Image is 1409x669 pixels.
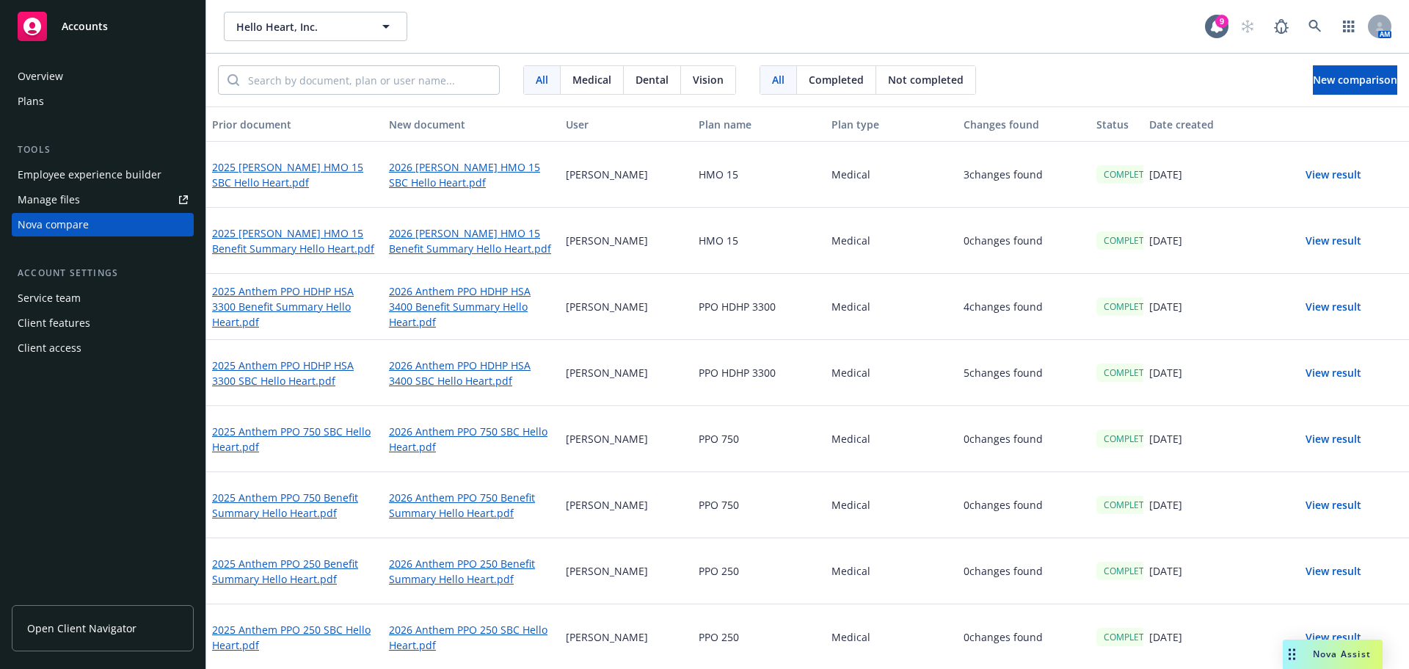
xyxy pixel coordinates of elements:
[12,142,194,157] div: Tools
[1149,365,1182,380] p: [DATE]
[389,225,554,256] a: 2026 [PERSON_NAME] HMO 15 Benefit Summary Hello Heart.pdf
[12,311,194,335] a: Client features
[1282,491,1385,520] button: View result
[27,621,136,636] span: Open Client Navigator
[239,66,499,94] input: Search by document, plan or user name...
[18,286,81,310] div: Service team
[1091,106,1143,142] button: Status
[389,358,554,388] a: 2026 Anthem PPO HDHP HSA 3400 SBC Hello Heart.pdf
[693,340,826,406] div: PPO HDHP 3300
[1313,73,1397,87] span: New comparison
[12,336,194,360] a: Client access
[693,406,826,472] div: PPO 750
[1334,12,1364,41] a: Switch app
[566,117,687,132] div: User
[826,538,958,604] div: Medical
[826,274,958,340] div: Medical
[693,208,826,274] div: HMO 15
[1300,12,1330,41] a: Search
[212,117,377,132] div: Prior document
[389,159,554,190] a: 2026 [PERSON_NAME] HMO 15 SBC Hello Heart.pdf
[826,472,958,538] div: Medical
[964,117,1085,132] div: Changes found
[18,213,89,236] div: Nova compare
[18,90,44,113] div: Plans
[1149,563,1182,579] p: [DATE]
[1149,431,1182,446] p: [DATE]
[964,233,1043,248] p: 0 changes found
[389,490,554,521] a: 2026 Anthem PPO 750 Benefit Summary Hello Heart.pdf
[826,340,958,406] div: Medical
[826,106,958,142] button: Plan type
[18,163,161,187] div: Employee experience builder
[383,106,560,142] button: New document
[964,365,1043,380] p: 5 changes found
[1283,640,1383,669] button: Nova Assist
[831,117,953,132] div: Plan type
[1283,640,1301,669] div: Drag to move
[389,117,554,132] div: New document
[1096,165,1163,184] div: COMPLETED
[572,72,611,87] span: Medical
[1096,297,1163,316] div: COMPLETED
[12,188,194,211] a: Manage files
[389,283,554,330] a: 2026 Anthem PPO HDHP HSA 3400 Benefit Summary Hello Heart.pdf
[1143,106,1276,142] button: Date created
[212,283,377,330] a: 2025 Anthem PPO HDHP HSA 3300 Benefit Summary Hello Heart.pdf
[1149,629,1182,645] p: [DATE]
[560,106,693,142] button: User
[536,72,548,87] span: All
[964,497,1043,513] p: 0 changes found
[826,208,958,274] div: Medical
[1096,117,1137,132] div: Status
[693,538,826,604] div: PPO 250
[1313,65,1397,95] button: New comparison
[1149,167,1182,182] p: [DATE]
[566,167,648,182] p: [PERSON_NAME]
[1096,496,1163,514] div: COMPLETED
[1096,562,1163,580] div: COMPLETED
[693,142,826,208] div: HMO 15
[566,629,648,645] p: [PERSON_NAME]
[227,74,239,86] svg: Search
[12,286,194,310] a: Service team
[1096,364,1163,382] div: COMPLETED
[236,19,363,35] span: Hello Heart, Inc.
[1282,292,1385,322] button: View result
[62,21,108,32] span: Accounts
[566,431,648,446] p: [PERSON_NAME]
[1282,160,1385,189] button: View result
[1267,12,1296,41] a: Report a Bug
[964,299,1043,314] p: 4 changes found
[1096,430,1163,448] div: COMPLETED
[964,629,1043,645] p: 0 changes found
[566,563,648,579] p: [PERSON_NAME]
[12,65,194,88] a: Overview
[826,406,958,472] div: Medical
[1149,299,1182,314] p: [DATE]
[693,72,724,87] span: Vision
[389,556,554,587] a: 2026 Anthem PPO 250 Benefit Summary Hello Heart.pdf
[1096,231,1163,250] div: COMPLETED
[389,424,554,455] a: 2026 Anthem PPO 750 SBC Hello Heart.pdf
[772,72,784,87] span: All
[809,72,864,87] span: Completed
[12,90,194,113] a: Plans
[18,336,81,360] div: Client access
[636,72,669,87] span: Dental
[1282,424,1385,454] button: View result
[12,213,194,236] a: Nova compare
[958,106,1091,142] button: Changes found
[1282,623,1385,652] button: View result
[693,274,826,340] div: PPO HDHP 3300
[18,188,80,211] div: Manage files
[888,72,964,87] span: Not completed
[1096,628,1163,646] div: COMPLETED
[1149,117,1270,132] div: Date created
[18,311,90,335] div: Client features
[1282,226,1385,256] button: View result
[212,556,377,587] a: 2025 Anthem PPO 250 Benefit Summary Hello Heart.pdf
[964,563,1043,579] p: 0 changes found
[566,233,648,248] p: [PERSON_NAME]
[964,167,1043,182] p: 3 changes found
